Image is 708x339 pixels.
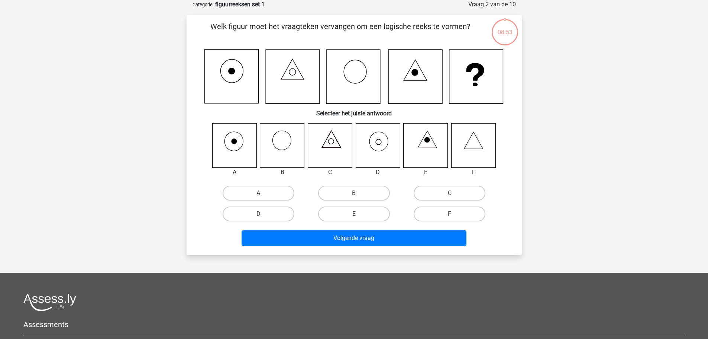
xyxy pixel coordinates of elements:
label: D [223,207,294,221]
div: E [398,168,454,177]
strong: figuurreeksen set 1 [215,1,265,8]
div: F [446,168,502,177]
div: C [302,168,358,177]
h6: Selecteer het juiste antwoord [198,104,510,117]
div: B [254,168,310,177]
label: E [318,207,390,221]
img: Assessly logo [23,294,76,311]
label: F [414,207,485,221]
p: Welk figuur moet het vraagteken vervangen om een logische reeks te vormen? [198,21,482,43]
small: Categorie: [193,2,214,7]
button: Volgende vraag [242,230,466,246]
div: D [350,168,406,177]
h5: Assessments [23,320,685,329]
label: B [318,186,390,201]
label: C [414,186,485,201]
div: 08:53 [491,18,519,37]
div: A [207,168,263,177]
label: A [223,186,294,201]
